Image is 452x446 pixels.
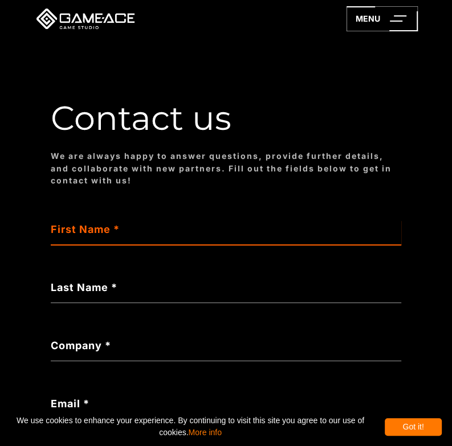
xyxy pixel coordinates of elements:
label: Email * [51,396,401,411]
div: We are always happy to answer questions, provide further details, and collaborate with new partne... [51,150,401,186]
label: First Name * [51,222,401,237]
label: Company * [51,338,401,353]
div: Got it! [385,418,442,436]
a: More info [189,428,222,437]
h1: Contact us [51,100,401,137]
span: We use cookies to enhance your experience. By continuing to visit this site you agree to our use ... [10,412,370,441]
a: menu [347,6,418,31]
label: Last Name * [51,280,401,295]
